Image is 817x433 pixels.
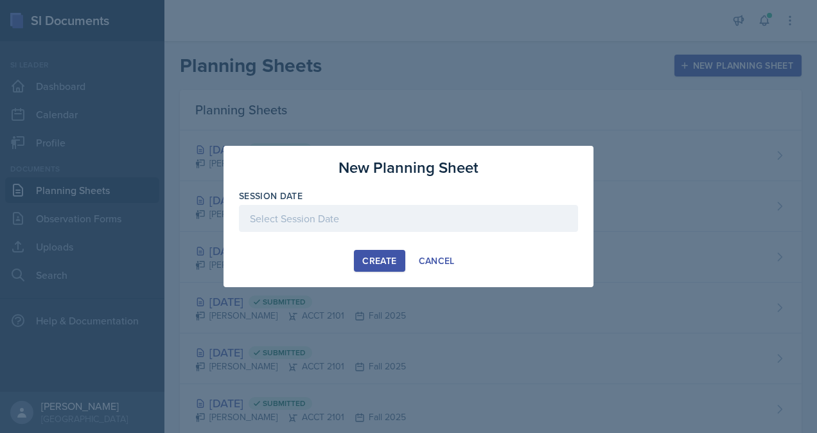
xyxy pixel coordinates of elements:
div: Cancel [419,256,455,266]
button: Cancel [410,250,463,272]
h3: New Planning Sheet [338,156,479,179]
label: Session Date [239,190,303,202]
div: Create [362,256,396,266]
button: Create [354,250,405,272]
